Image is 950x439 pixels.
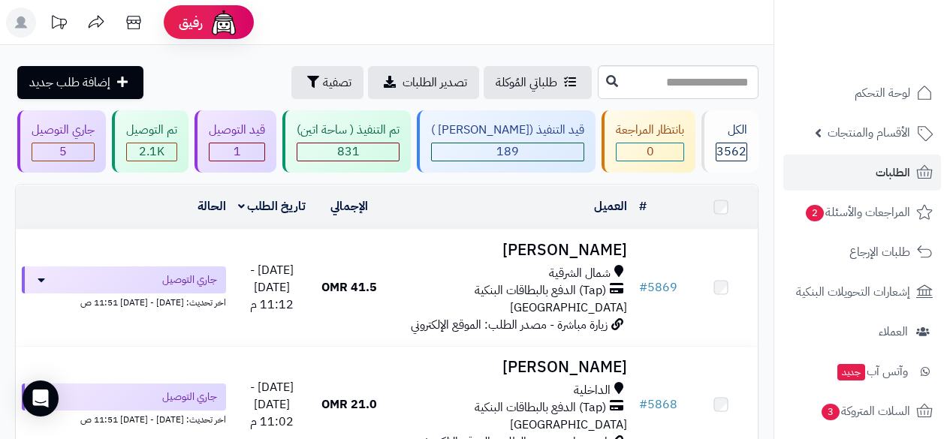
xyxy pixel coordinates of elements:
a: طلبات الإرجاع [783,234,941,270]
span: [DATE] - [DATE] 11:12 م [250,261,294,314]
div: تم التوصيل [126,122,177,139]
span: لوحة التحكم [855,83,910,104]
div: 5 [32,143,94,161]
div: اخر تحديث: [DATE] - [DATE] 11:51 ص [22,410,226,426]
img: logo-2.png [848,41,936,72]
a: إشعارات التحويلات البنكية [783,274,941,310]
button: تصفية [291,66,363,99]
a: بانتظار المراجعة 0 [599,110,698,173]
span: الطلبات [876,162,910,183]
a: تحديثات المنصة [40,8,77,41]
a: جاري التوصيل 5 [14,110,109,173]
a: #5868 [639,395,677,413]
div: 0 [617,143,683,161]
span: 3562 [716,143,746,161]
a: العميل [594,197,627,215]
span: # [639,278,647,296]
span: تصدير الطلبات [403,74,467,92]
a: قيد التوصيل 1 [192,110,279,173]
span: 0 [647,143,654,161]
span: (Tap) الدفع بالبطاقات البنكية [475,399,606,416]
span: الأقسام والمنتجات [828,122,910,143]
span: 2.1K [139,143,164,161]
a: طلباتي المُوكلة [484,66,592,99]
span: زيارة مباشرة - مصدر الطلب: الموقع الإلكتروني [411,316,608,334]
a: تم التوصيل 2.1K [109,110,192,173]
div: 2085 [127,143,176,161]
a: تاريخ الطلب [238,197,306,215]
a: الكل3562 [698,110,762,173]
span: 41.5 OMR [321,278,377,296]
div: 1 [210,143,264,161]
h3: [PERSON_NAME] [392,359,627,376]
a: # [639,197,647,215]
a: العملاء [783,314,941,350]
a: السلات المتروكة3 [783,393,941,429]
span: العملاء [879,321,908,342]
span: [DATE] - [DATE] 11:02 م [250,378,294,431]
a: #5869 [639,278,677,296]
div: قيد التنفيذ ([PERSON_NAME] ) [431,122,584,139]
span: إشعارات التحويلات البنكية [796,281,910,302]
a: الطلبات [783,155,941,191]
a: الحالة [198,197,226,215]
span: السلات المتروكة [820,401,910,422]
span: شمال الشرقية [549,265,611,282]
span: 5 [59,143,67,161]
div: الكل [716,122,747,139]
a: إضافة طلب جديد [17,66,143,99]
div: قيد التوصيل [209,122,265,139]
span: طلباتي المُوكلة [496,74,557,92]
div: 831 [297,143,399,161]
h3: [PERSON_NAME] [392,242,627,259]
span: المراجعات والأسئلة [804,202,910,223]
a: تصدير الطلبات [368,66,479,99]
span: جاري التوصيل [162,389,217,404]
a: المراجعات والأسئلة2 [783,194,941,230]
span: تصفية [323,74,351,92]
span: 3 [822,404,840,420]
span: 21.0 OMR [321,395,377,413]
a: قيد التنفيذ ([PERSON_NAME] ) 189 [414,110,599,173]
a: الإجمالي [330,197,368,215]
span: وآتس آب [836,361,908,382]
span: جديد [837,364,865,380]
span: # [639,395,647,413]
span: 1 [234,143,241,161]
span: 831 [337,143,360,161]
a: لوحة التحكم [783,75,941,111]
span: رفيق [179,14,203,32]
div: 189 [432,143,584,161]
span: طلبات الإرجاع [849,242,910,263]
a: تم التنفيذ ( ساحة اتين) 831 [279,110,414,173]
span: 189 [496,143,519,161]
div: تم التنفيذ ( ساحة اتين) [297,122,400,139]
span: [GEOGRAPHIC_DATA] [510,299,627,317]
span: الداخلية [574,382,611,399]
img: ai-face.png [209,8,239,38]
span: (Tap) الدفع بالبطاقات البنكية [475,282,606,299]
span: 2 [806,205,824,221]
div: Open Intercom Messenger [23,380,59,416]
a: وآتس آبجديد [783,353,941,389]
span: [GEOGRAPHIC_DATA] [510,416,627,434]
div: جاري التوصيل [32,122,95,139]
div: اخر تحديث: [DATE] - [DATE] 11:51 ص [22,293,226,309]
span: جاري التوصيل [162,272,217,287]
span: إضافة طلب جديد [29,74,110,92]
div: بانتظار المراجعة [616,122,684,139]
